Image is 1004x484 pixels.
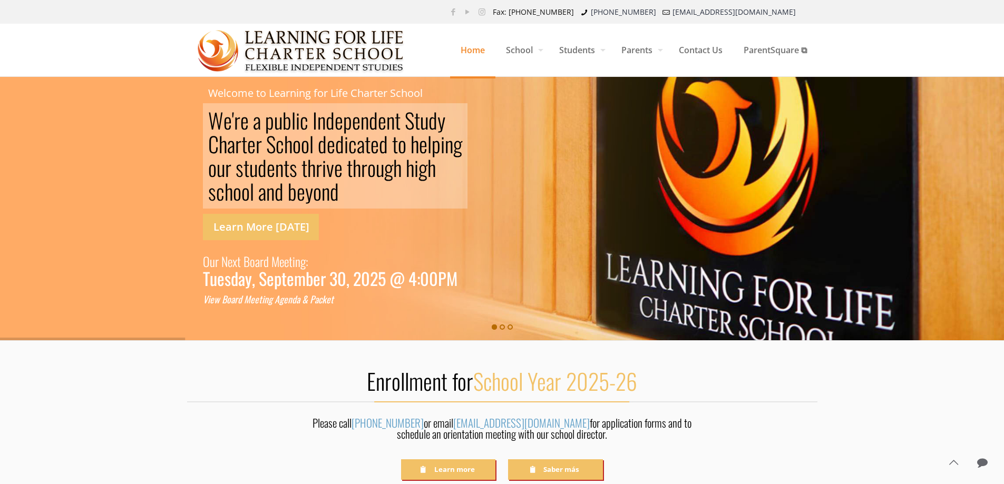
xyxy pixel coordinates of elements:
div: i [344,132,348,156]
div: l [427,132,432,156]
div: g [384,156,393,180]
a: Learn More [DATE] [203,214,319,240]
div: r [225,156,231,180]
div: B [243,251,250,272]
div: d [335,132,344,156]
div: r [260,251,264,272]
div: h [219,132,227,156]
div: c [318,293,322,306]
div: g [279,293,284,306]
div: h [393,156,402,180]
a: [PHONE_NUMBER] [352,414,424,431]
div: & [302,293,308,306]
div: t [243,156,249,180]
div: n [295,251,300,272]
a: Home [450,24,495,76]
div: i [208,293,210,306]
div: n [360,108,369,132]
a: Students [549,24,611,76]
div: e [334,156,343,180]
a: [EMAIL_ADDRESS][DOMAIN_NAME] [672,7,796,17]
div: s [236,156,243,180]
div: g [453,132,462,156]
div: e [279,251,284,272]
div: r [256,132,262,156]
i: phone [579,7,590,17]
div: n [288,293,292,306]
div: d [326,108,335,132]
div: P [310,293,315,306]
div: d [428,108,437,132]
div: 0 [337,272,346,285]
div: w [214,293,220,306]
div: e [247,132,256,156]
div: x [232,251,237,272]
div: n [386,108,395,132]
div: i [293,251,295,272]
div: e [267,272,274,285]
span: School Year 2025-26 [473,364,637,397]
div: r [320,272,326,285]
div: 3 [329,272,337,285]
rs-layer: Welcome to Learning for Life Charter School [208,87,423,99]
div: Please call or email for application forms and to schedule an orientation meeting with our school... [301,417,703,445]
div: o [227,293,231,306]
div: S [266,132,276,156]
div: h [411,132,419,156]
div: r [361,156,367,180]
div: e [284,251,289,272]
div: g [300,251,306,272]
div: a [315,293,318,306]
div: T [203,272,210,285]
div: o [208,156,217,180]
a: Parents [611,24,668,76]
div: o [313,180,321,203]
a: Learn more [401,459,495,480]
div: @ [389,272,405,285]
div: s [208,180,216,203]
div: d [238,293,242,306]
div: : [306,251,308,272]
div: y [305,180,313,203]
div: t [414,108,420,132]
div: e [250,293,255,306]
div: e [326,293,330,306]
div: i [296,108,300,132]
div: r [215,251,219,272]
div: o [367,156,376,180]
div: o [398,132,406,156]
div: g [268,293,272,306]
a: View Board Meeting Agenda & Packet [203,293,334,306]
div: e [240,108,249,132]
div: M [446,272,457,285]
div: d [318,132,327,156]
div: 2 [370,272,378,285]
div: r [316,156,322,180]
div: a [238,272,245,285]
div: t [241,132,247,156]
div: e [371,132,379,156]
div: c [300,108,308,132]
div: A [275,293,279,306]
div: e [255,293,259,306]
a: [PHONE_NUMBER] [591,7,656,17]
div: t [347,156,353,180]
span: Parents [611,34,668,66]
div: b [282,108,291,132]
div: a [231,293,235,306]
div: P [438,272,446,285]
div: p [265,108,274,132]
div: h [307,156,316,180]
a: Learning for Life Charter School [198,24,405,76]
div: u [210,272,217,285]
div: p [343,108,352,132]
div: h [225,180,233,203]
div: o [293,132,301,156]
div: o [301,132,309,156]
div: i [414,156,418,180]
div: r [234,108,240,132]
div: , [252,272,255,285]
span: Students [549,34,611,66]
div: h [353,156,361,180]
img: Home [198,24,405,77]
